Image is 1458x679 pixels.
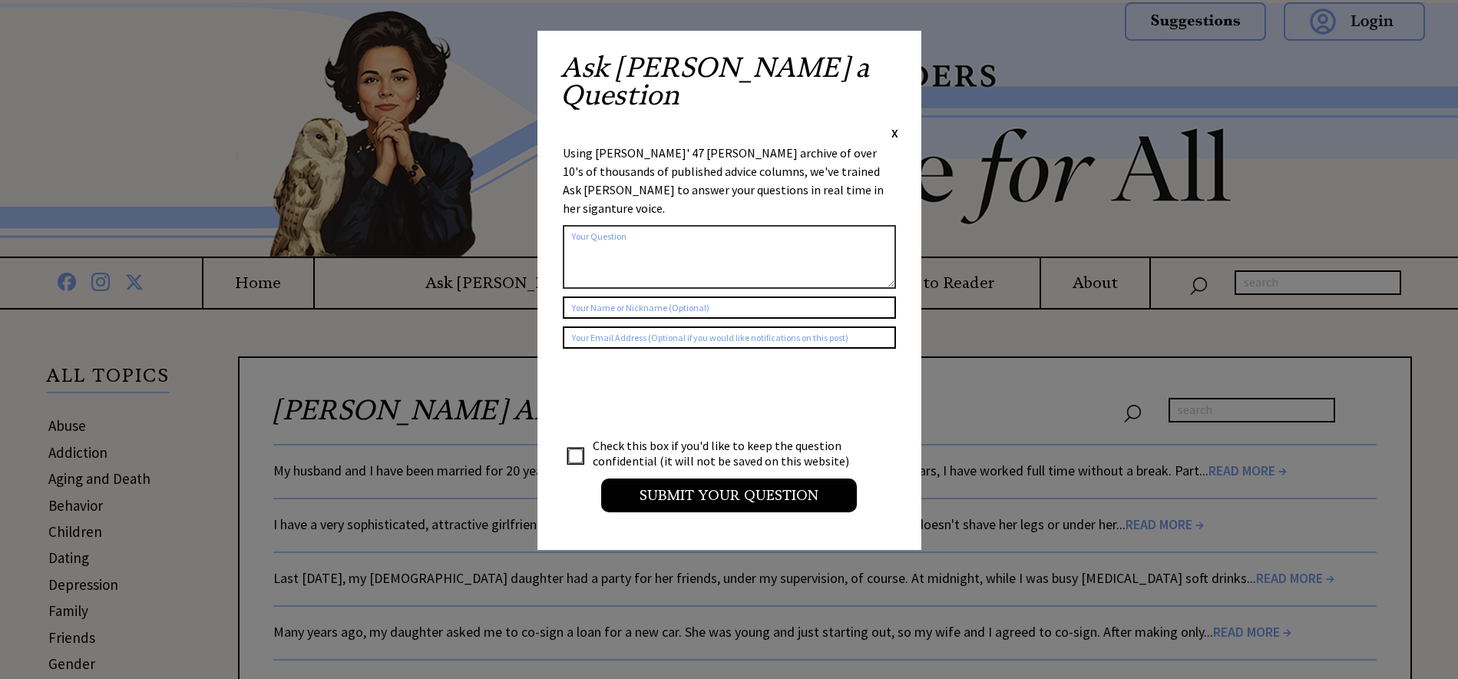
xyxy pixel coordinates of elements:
[560,54,898,124] h2: Ask [PERSON_NAME] a Question
[891,125,898,141] span: X
[601,479,857,512] input: Submit your Question
[563,296,896,319] input: Your Name or Nickname (Optional)
[563,326,896,349] input: Your Email Address (Optional if you would like notifications on this post)
[563,144,896,217] div: Using [PERSON_NAME]' 47 [PERSON_NAME] archive of over 10's of thousands of published advice colum...
[592,437,864,469] td: Check this box if you'd like to keep the question confidential (it will not be saved on this webs...
[563,364,796,424] iframe: reCAPTCHA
